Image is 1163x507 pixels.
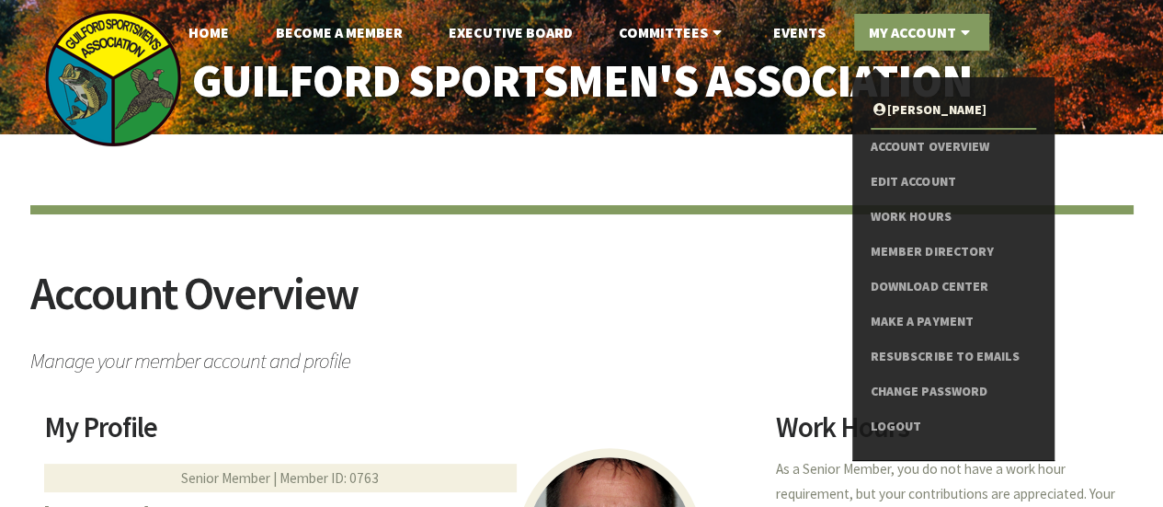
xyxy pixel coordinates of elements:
a: Resubscribe to Emails [871,340,1035,374]
a: Work Hours [871,200,1035,235]
h2: My Profile [44,413,754,455]
a: Download Center [871,270,1035,305]
a: [PERSON_NAME] [871,93,1035,128]
a: Events [758,14,839,51]
a: My Account [854,14,989,51]
a: Logout [871,409,1035,444]
a: Change Password [871,374,1035,409]
a: Become A Member [261,14,417,51]
a: Account Overview [871,130,1035,165]
span: Manage your member account and profile [30,340,1134,372]
a: Committees [604,14,741,51]
div: Senior Member | Member ID: 0763 [44,464,517,492]
a: Home [174,14,244,51]
a: Guilford Sportsmen's Association [153,42,1010,121]
a: Member Directory [871,235,1035,270]
img: logo_sm.png [44,9,182,147]
h2: Account Overview [30,271,1134,340]
a: Edit Account [871,165,1035,200]
a: Make a Payment [871,305,1035,340]
h2: Work Hours [776,413,1119,455]
a: Executive Board [434,14,587,51]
